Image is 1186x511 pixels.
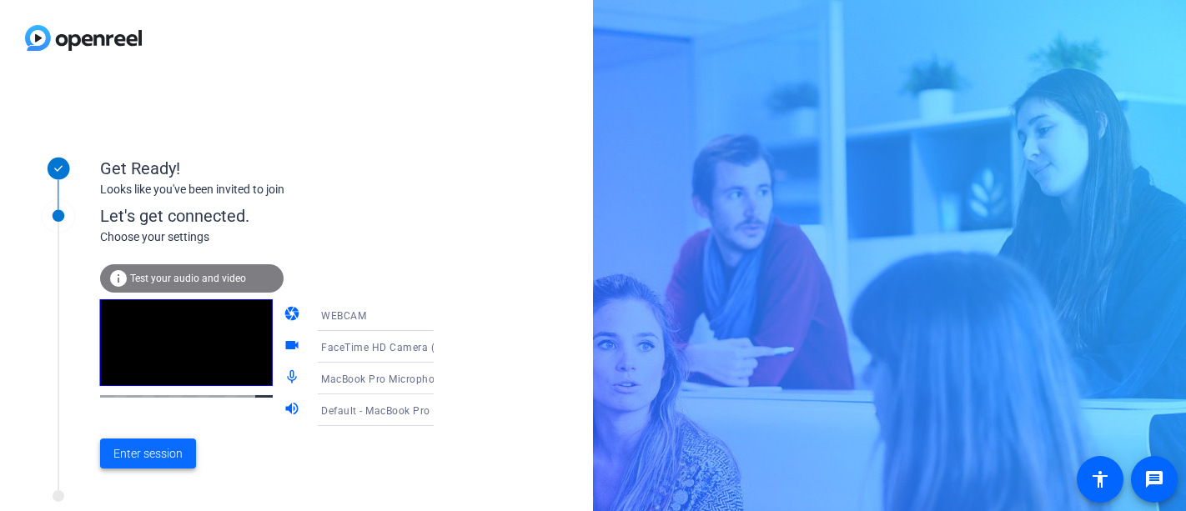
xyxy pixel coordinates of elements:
[1144,469,1164,489] mat-icon: message
[100,203,468,228] div: Let's get connected.
[284,368,304,388] mat-icon: mic_none
[321,310,366,322] span: WEBCAM
[100,228,468,246] div: Choose your settings
[100,438,196,468] button: Enter session
[100,181,434,198] div: Looks like you've been invited to join
[113,445,183,463] span: Enter session
[1090,469,1110,489] mat-icon: accessibility
[130,273,246,284] span: Test your audio and video
[284,337,304,357] mat-icon: videocam
[321,340,493,353] span: FaceTime HD Camera (1C1C:B782)
[284,400,304,420] mat-icon: volume_up
[100,156,434,181] div: Get Ready!
[321,372,491,385] span: MacBook Pro Microphone (Built-in)
[321,403,522,417] span: Default - MacBook Pro Speakers (Built-in)
[284,305,304,325] mat-icon: camera
[108,268,128,288] mat-icon: info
